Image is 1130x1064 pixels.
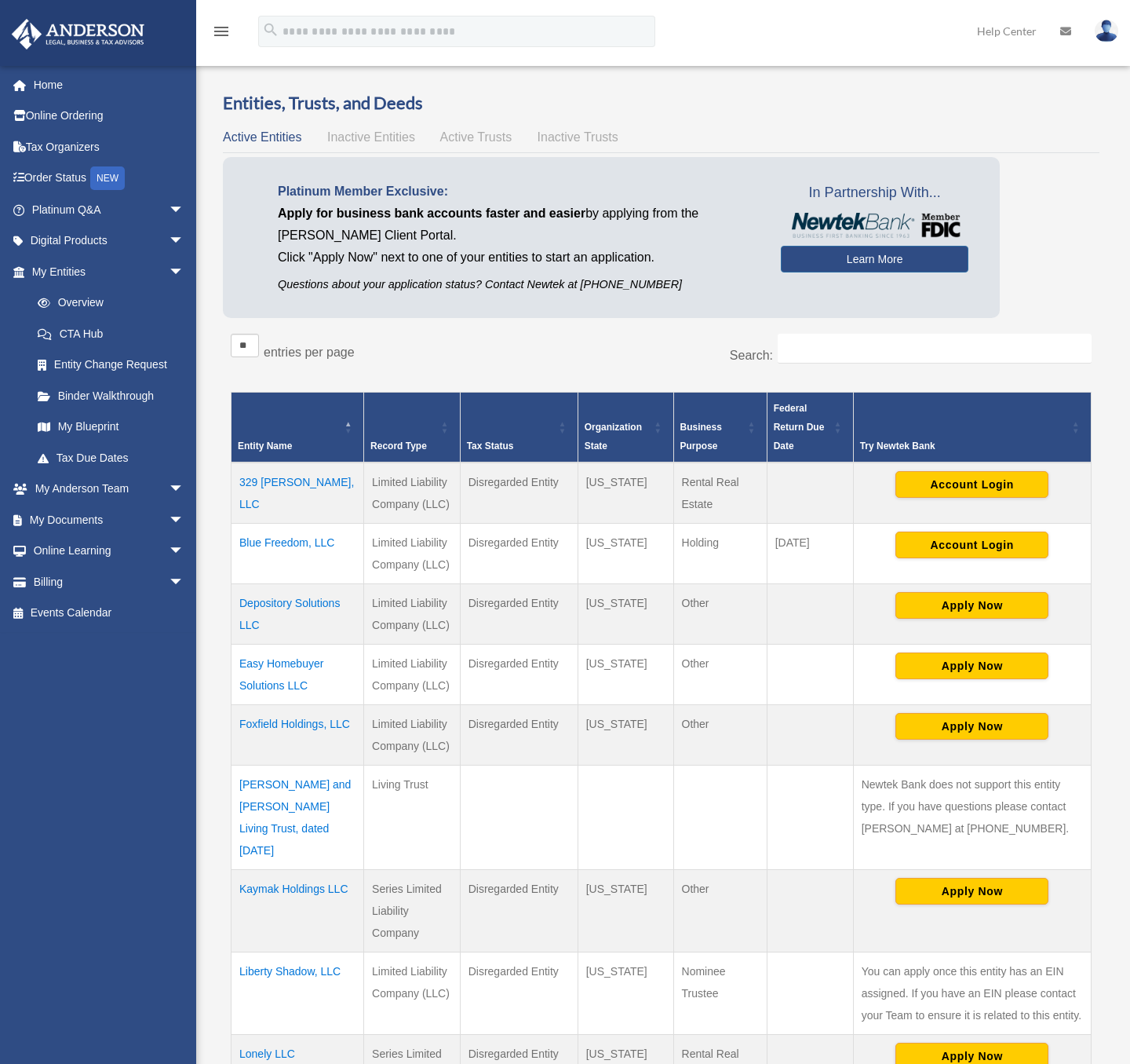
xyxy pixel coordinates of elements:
[90,166,125,190] div: NEW
[767,523,853,583] td: [DATE]
[895,477,1048,489] a: Account Login
[578,463,673,524] td: [US_STATE]
[231,463,364,524] td: 329 [PERSON_NAME], LLC
[223,91,1099,115] h3: Entities, Trusts, and Deeds
[278,181,757,203] p: Platinum Member Exclusive:
[364,765,461,869] td: Living Trust
[11,101,208,132] a: Online Ordering
[789,213,960,238] img: NewtekBankLogoSM.png
[781,246,968,272] a: Learn More
[278,207,585,220] span: Apply for business bank accounts faster and easier
[895,471,1048,498] button: Account Login
[212,22,231,41] i: menu
[278,247,757,269] p: Click "Apply Now" next to one of your entities to start an application.
[22,349,200,381] a: Entity Change Request
[11,598,208,629] a: Events Calendar
[231,704,364,765] td: Foxfield Holdings, LLC
[22,380,200,411] a: Binder Walkthrough
[578,583,673,644] td: [US_STATE]
[11,194,208,225] a: Platinum Q&Aarrow_drop_down
[264,346,355,359] label: entries per page
[169,225,200,258] span: arrow_drop_down
[578,392,673,463] th: Organization State: Activate to sort
[460,583,578,644] td: Disregarded Entity
[22,318,200,349] a: CTA Hub
[169,473,200,506] span: arrow_drop_down
[364,523,461,583] td: Limited Liability Company (LLC)
[278,203,757,247] p: by applying from the [PERSON_NAME] Client Portal.
[231,765,364,869] td: [PERSON_NAME] and [PERSON_NAME] Living Trust, dated [DATE]
[370,441,427,452] span: Record Type
[22,442,200,473] a: Tax Due Dates
[673,523,767,583] td: Holding
[673,463,767,524] td: Rental Real Estate
[860,437,1067,455] div: Try Newtek Bank
[169,504,200,536] span: arrow_drop_down
[467,441,514,452] span: Tax Status
[11,163,208,195] a: Order StatusNEW
[673,644,767,704] td: Other
[231,583,364,644] td: Depository Solutions LLC
[22,287,192,319] a: Overview
[673,704,767,765] td: Other
[231,523,364,583] td: Blue Freedom, LLC
[231,952,364,1034] td: Liberty Shadow, LLC
[538,130,618,144] span: Inactive Trusts
[11,473,208,505] a: My Anderson Teamarrow_drop_down
[895,592,1048,619] button: Apply Now
[231,392,364,463] th: Entity Name: Activate to invert sorting
[364,392,461,463] th: Record Type: Activate to sort
[853,392,1091,463] th: Try Newtek Bank : Activate to sort
[11,69,208,101] a: Home
[212,27,231,41] a: menu
[680,422,722,452] span: Business Purpose
[895,713,1048,740] button: Apply Now
[364,583,461,644] td: Limited Liability Company (LLC)
[895,537,1048,550] a: Account Login
[238,441,292,452] span: Entity Name
[262,21,279,38] i: search
[460,644,578,704] td: Disregarded Entity
[578,869,673,952] td: [US_STATE]
[895,878,1048,905] button: Apply Now
[223,130,301,144] span: Active Entities
[578,644,673,704] td: [US_STATE]
[460,952,578,1034] td: Disregarded Entity
[327,130,415,144] span: Inactive Entities
[460,392,578,463] th: Tax Status: Activate to sort
[11,566,208,598] a: Billingarrow_drop_down
[853,765,1091,869] td: Newtek Bank does not support this entity type. If you have questions please contact [PERSON_NAME]...
[440,130,512,144] span: Active Trusts
[673,392,767,463] th: Business Purpose: Activate to sort
[585,422,642,452] span: Organization State
[169,256,200,288] span: arrow_drop_down
[781,181,968,206] span: In Partnership With...
[578,523,673,583] td: [US_STATE]
[364,644,461,704] td: Limited Liability Company (LLC)
[7,19,149,49] img: Anderson Advisors Platinum Portal
[11,225,208,257] a: Digital Productsarrow_drop_down
[364,952,461,1034] td: Limited Liability Company (LLC)
[169,566,200,598] span: arrow_drop_down
[853,952,1091,1034] td: You can apply once this entity has an EIN assigned. If you have an EIN please contact your Team t...
[169,536,200,568] span: arrow_drop_down
[578,704,673,765] td: [US_STATE]
[460,869,578,952] td: Disregarded Entity
[774,403,825,452] span: Federal Return Due Date
[578,952,673,1034] td: [US_STATE]
[460,523,578,583] td: Disregarded Entity
[11,504,208,536] a: My Documentsarrow_drop_down
[231,644,364,704] td: Easy Homebuyer Solutions LLC
[364,869,461,952] td: Series Limited Liability Company
[460,463,578,524] td: Disregarded Entity
[1095,20,1118,42] img: User Pic
[673,869,767,952] td: Other
[364,704,461,765] td: Limited Liability Company (LLC)
[364,463,461,524] td: Limited Liability Company (LLC)
[22,411,200,443] a: My Blueprint
[673,583,767,644] td: Other
[673,952,767,1034] td: Nominee Trustee
[11,256,200,287] a: My Entitiesarrow_drop_down
[231,869,364,952] td: Kaymak Holdings LLC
